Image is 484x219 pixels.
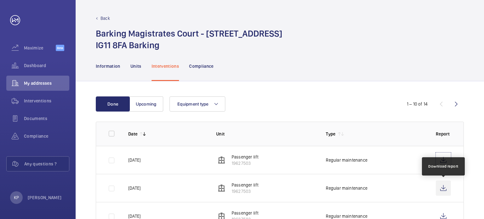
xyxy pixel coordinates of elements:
[28,194,62,201] p: [PERSON_NAME]
[129,96,163,112] button: Upcoming
[152,63,179,69] p: Interventions
[326,131,335,137] p: Type
[407,101,428,107] div: 1 – 10 of 14
[24,80,69,86] span: My addresses
[189,63,214,69] p: Compliance
[232,160,259,166] p: 19627503
[24,115,69,122] span: Documents
[170,96,225,112] button: Equipment type
[24,62,69,69] span: Dashboard
[14,194,19,201] p: KP
[24,133,69,139] span: Compliance
[101,15,110,21] p: Back
[436,131,451,137] p: Report
[96,63,120,69] p: Information
[96,96,130,112] button: Done
[128,131,137,137] p: Date
[130,63,141,69] p: Units
[232,188,259,194] p: 19627503
[216,131,316,137] p: Unit
[56,45,64,51] span: Beta
[128,157,141,163] p: [DATE]
[428,164,458,169] div: Download report
[177,101,209,107] span: Equipment type
[24,45,56,51] span: Maximize
[232,182,259,188] p: Passenger lift
[232,154,259,160] p: Passenger lift
[218,156,225,164] img: elevator.svg
[96,28,282,51] h1: Barking Magistrates Court - [STREET_ADDRESS] IG11 8FA Barking
[326,185,367,191] p: Regular maintenance
[128,185,141,191] p: [DATE]
[24,161,69,167] span: Any questions ?
[326,157,367,163] p: Regular maintenance
[232,210,259,216] p: Passenger lift
[218,184,225,192] img: elevator.svg
[24,98,69,104] span: Interventions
